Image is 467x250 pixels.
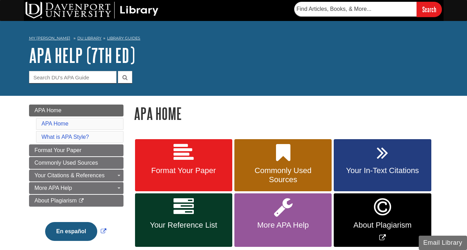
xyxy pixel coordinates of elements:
a: Commonly Used Sources [29,157,123,169]
span: APA Home [35,107,62,113]
span: Commonly Used Sources [240,166,326,184]
a: About Plagiarism [29,195,123,207]
input: Search DU's APA Guide [29,71,116,83]
i: This link opens in a new window [78,199,84,203]
input: Find Articles, Books, & More... [294,2,417,16]
span: About Plagiarism [35,198,77,203]
span: About Plagiarism [339,221,426,230]
a: Commonly Used Sources [234,139,332,192]
img: DU Library [26,2,158,19]
span: More APA Help [35,185,72,191]
span: Format Your Paper [140,166,227,175]
a: APA Home [42,121,69,127]
span: Format Your Paper [35,147,82,153]
span: Commonly Used Sources [35,160,98,166]
a: DU Library [77,36,101,41]
span: Your In-Text Citations [339,166,426,175]
a: My [PERSON_NAME] [29,35,70,41]
a: Format Your Paper [29,144,123,156]
a: APA Home [29,105,123,116]
span: More APA Help [240,221,326,230]
a: More APA Help [29,182,123,194]
a: Link opens in new window [334,193,431,247]
button: En español [45,222,97,241]
h1: APA Home [134,105,438,122]
span: Your Citations & References [35,172,105,178]
a: Link opens in new window [43,228,108,234]
a: APA Help (7th Ed) [29,44,135,66]
a: More APA Help [234,193,332,247]
a: What is APA Style? [42,134,89,140]
a: Library Guides [107,36,140,41]
input: Search [417,2,442,17]
a: Your Reference List [135,193,232,247]
a: Your Citations & References [29,170,123,181]
a: Your In-Text Citations [334,139,431,192]
a: Format Your Paper [135,139,232,192]
span: Your Reference List [140,221,227,230]
form: Searches DU Library's articles, books, and more [294,2,442,17]
nav: breadcrumb [29,34,438,45]
button: Email Library [419,236,467,250]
